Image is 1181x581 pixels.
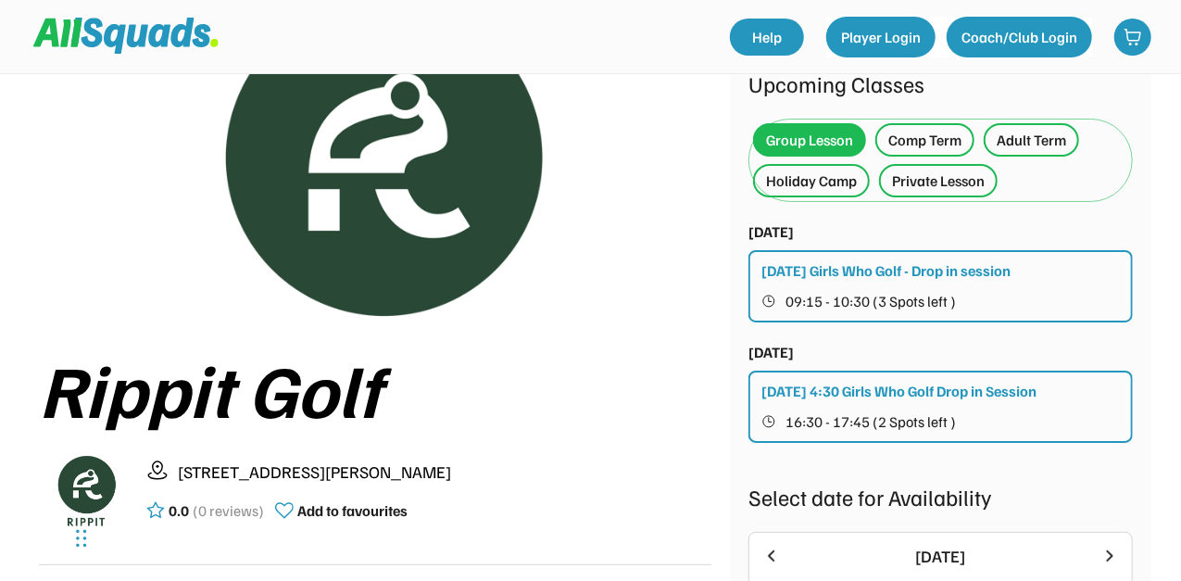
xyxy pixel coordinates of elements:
[997,129,1066,151] div: Adult Term
[193,499,264,522] div: (0 reviews)
[120,48,630,325] img: Rippitlogov2_green.png
[888,129,961,151] div: Comp Term
[947,17,1092,57] button: Coach/Club Login
[792,544,1089,569] div: [DATE]
[1124,28,1142,46] img: shopping-cart-01%20%281%29.svg
[297,499,408,522] div: Add to favourites
[761,380,1037,402] div: [DATE] 4:30 Girls Who Golf Drop in Session
[761,259,1011,282] div: [DATE] Girls Who Golf - Drop in session
[33,18,219,53] img: Squad%20Logo.svg
[748,480,1133,513] div: Select date for Availability
[39,444,132,537] img: Rippitlogov2_green.png
[892,170,985,192] div: Private Lesson
[748,341,794,363] div: [DATE]
[766,129,853,151] div: Group Lesson
[761,289,1122,313] button: 09:15 - 10:30 (3 Spots left )
[766,170,857,192] div: Holiday Camp
[826,17,936,57] button: Player Login
[748,67,1133,100] div: Upcoming Classes
[785,414,956,429] span: 16:30 - 17:45 (2 Spots left )
[39,347,711,429] div: Rippit Golf
[178,460,711,485] div: [STREET_ADDRESS][PERSON_NAME]
[730,19,804,56] a: Help
[761,410,1122,434] button: 16:30 - 17:45 (2 Spots left )
[748,221,794,243] div: [DATE]
[785,294,956,309] span: 09:15 - 10:30 (3 Spots left )
[169,499,189,522] div: 0.0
